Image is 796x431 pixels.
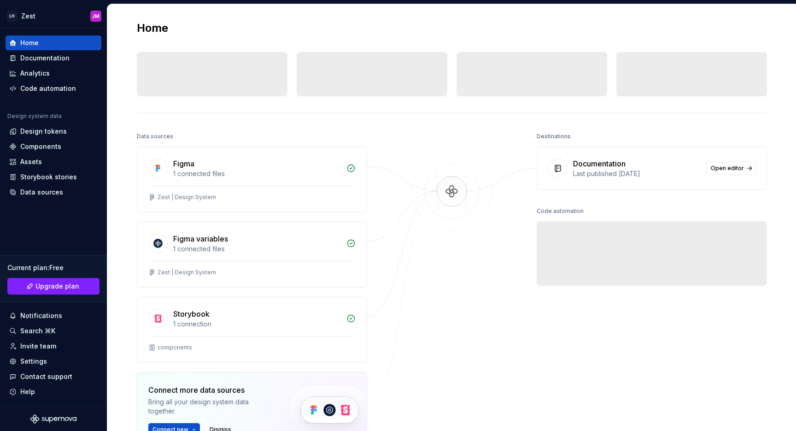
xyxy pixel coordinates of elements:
div: Last published [DATE] [573,169,701,178]
div: Contact support [20,372,72,381]
div: Storybook [173,308,210,319]
div: Figma variables [173,233,228,244]
a: Documentation [6,51,101,65]
div: 1 connected files [173,244,341,254]
div: Home [20,38,39,47]
div: 1 connected files [173,169,341,178]
a: Settings [6,354,101,369]
div: Zest | Design System [158,194,216,201]
button: Contact support [6,369,101,384]
div: 1 connection [173,319,341,329]
div: Documentation [573,158,626,169]
div: Data sources [137,130,173,143]
button: Help [6,384,101,399]
a: Figma1 connected filesZest | Design System [137,147,367,213]
div: Storybook stories [20,172,77,182]
div: Notifications [20,311,62,320]
div: Assets [20,157,42,166]
div: Analytics [20,69,50,78]
div: Design tokens [20,127,67,136]
a: Storybook1 connectioncomponents [137,297,367,363]
a: Analytics [6,66,101,81]
div: Zest [21,12,35,21]
a: Data sources [6,185,101,200]
a: Design tokens [6,124,101,139]
a: Home [6,35,101,50]
button: LHZestJM [2,6,105,26]
div: Zest | Design System [158,269,216,276]
div: Connect more data sources [148,384,273,396]
span: Open editor [711,165,744,172]
div: Code automation [537,205,584,218]
div: components [158,344,192,351]
div: Help [20,387,35,396]
button: Notifications [6,308,101,323]
a: Storybook stories [6,170,101,184]
button: Search ⌘K [6,324,101,338]
div: Invite team [20,342,56,351]
div: Current plan : Free [7,263,99,272]
a: Figma variables1 connected filesZest | Design System [137,222,367,288]
div: Data sources [20,188,63,197]
div: Search ⌘K [20,326,55,336]
div: Settings [20,357,47,366]
h2: Home [137,21,168,35]
div: LH [6,11,18,22]
a: Upgrade plan [7,278,99,295]
div: Code automation [20,84,76,93]
a: Invite team [6,339,101,354]
div: Bring all your design system data together. [148,397,273,416]
a: Assets [6,154,101,169]
div: Design system data [7,112,62,120]
svg: Supernova Logo [30,414,76,424]
div: Figma [173,158,194,169]
span: Upgrade plan [35,282,79,291]
div: Components [20,142,61,151]
div: Destinations [537,130,571,143]
a: Components [6,139,101,154]
a: Code automation [6,81,101,96]
a: Open editor [707,162,755,175]
div: JM [92,12,99,20]
div: Documentation [20,53,70,63]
